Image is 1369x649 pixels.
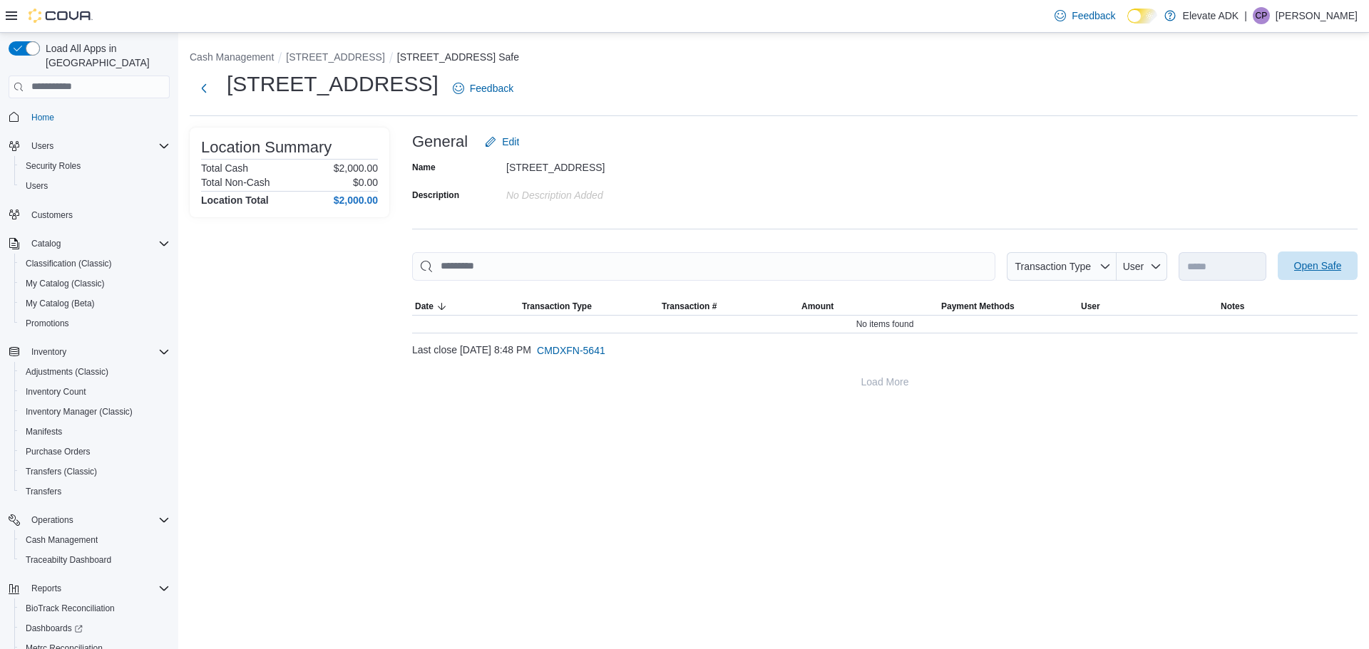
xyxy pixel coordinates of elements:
[412,252,995,281] input: This is a search bar. As you type, the results lower in the page will automatically filter.
[14,598,175,618] button: BioTrack Reconciliation
[3,136,175,156] button: Users
[14,402,175,422] button: Inventory Manager (Classic)
[20,403,138,420] a: Inventory Manager (Classic)
[31,238,61,249] span: Catalog
[3,510,175,530] button: Operations
[31,346,66,358] span: Inventory
[506,156,697,173] div: [STREET_ADDRESS]
[20,403,170,420] span: Inventory Manager (Classic)
[201,177,270,188] h6: Total Non-Cash
[856,318,914,330] span: No items found
[14,313,175,333] button: Promotions
[334,162,378,174] p: $2,000.00
[1072,9,1115,23] span: Feedback
[20,275,170,292] span: My Catalog (Classic)
[14,254,175,274] button: Classification (Classic)
[201,162,248,174] h6: Total Cash
[26,343,170,360] span: Inventory
[1294,259,1342,273] span: Open Safe
[14,362,175,382] button: Adjustments (Classic)
[801,301,834,312] span: Amount
[20,177,53,194] a: Users
[3,107,175,128] button: Home
[286,51,384,63] button: [STREET_ADDRESS]
[26,366,108,378] span: Adjustments (Classic)
[20,383,92,400] a: Inventory Count
[1081,301,1100,312] span: User
[20,443,96,460] a: Purchase Orders
[938,298,1078,315] button: Payment Methods
[14,156,175,176] button: Security Roles
[26,580,67,597] button: Reports
[14,442,175,462] button: Purchase Orders
[26,406,133,417] span: Inventory Manager (Classic)
[26,207,78,224] a: Customers
[334,194,378,206] h4: $2,000.00
[26,603,115,614] span: BioTrack Reconciliation
[26,623,83,634] span: Dashboards
[31,112,54,123] span: Home
[447,74,519,103] a: Feedback
[412,133,468,150] h3: General
[26,278,105,289] span: My Catalog (Classic)
[31,583,61,594] span: Reports
[799,298,938,315] button: Amount
[26,466,97,477] span: Transfers (Classic)
[26,554,111,566] span: Traceabilty Dashboard
[14,462,175,482] button: Transfers (Classic)
[353,177,378,188] p: $0.00
[26,426,62,437] span: Manifests
[190,50,1358,67] nav: An example of EuiBreadcrumbs
[1123,261,1144,272] span: User
[861,375,909,389] span: Load More
[20,315,170,332] span: Promotions
[14,482,175,502] button: Transfers
[20,483,170,500] span: Transfers
[190,74,218,103] button: Next
[26,534,98,546] span: Cash Management
[502,135,519,149] span: Edit
[31,140,53,152] span: Users
[20,383,170,400] span: Inventory Count
[662,301,717,312] span: Transaction #
[20,600,121,617] a: BioTrack Reconciliation
[20,275,111,292] a: My Catalog (Classic)
[1278,251,1358,280] button: Open Safe
[1221,301,1244,312] span: Notes
[1256,7,1268,24] span: CP
[26,386,86,398] span: Inventory Count
[26,137,170,155] span: Users
[522,301,592,312] span: Transaction Type
[470,81,513,95] span: Feedback
[20,157,86,175] a: Security Roles
[531,336,611,365] button: CMDXFN-5641
[26,137,59,155] button: Users
[412,298,519,315] button: Date
[20,255,118,272] a: Classification (Classic)
[20,423,68,440] a: Manifests
[415,301,434,312] span: Date
[26,160,81,172] span: Security Roles
[20,255,170,272] span: Classification (Classic)
[412,162,436,173] label: Name
[20,531,103,549] a: Cash Management
[26,235,66,252] button: Catalog
[20,551,117,568] a: Traceabilty Dashboard
[26,512,170,529] span: Operations
[1253,7,1270,24] div: Chase Pippin
[20,620,170,637] span: Dashboards
[20,551,170,568] span: Traceabilty Dashboard
[201,194,269,206] h4: Location Total
[26,446,91,457] span: Purchase Orders
[397,51,519,63] button: [STREET_ADDRESS] Safe
[3,342,175,362] button: Inventory
[20,363,114,380] a: Adjustments (Classic)
[479,128,525,156] button: Edit
[1218,298,1358,315] button: Notes
[31,209,73,221] span: Customers
[537,343,605,358] span: CMDXFN-5641
[14,382,175,402] button: Inventory Count
[20,295,101,312] a: My Catalog (Beta)
[20,531,170,549] span: Cash Management
[26,109,60,126] a: Home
